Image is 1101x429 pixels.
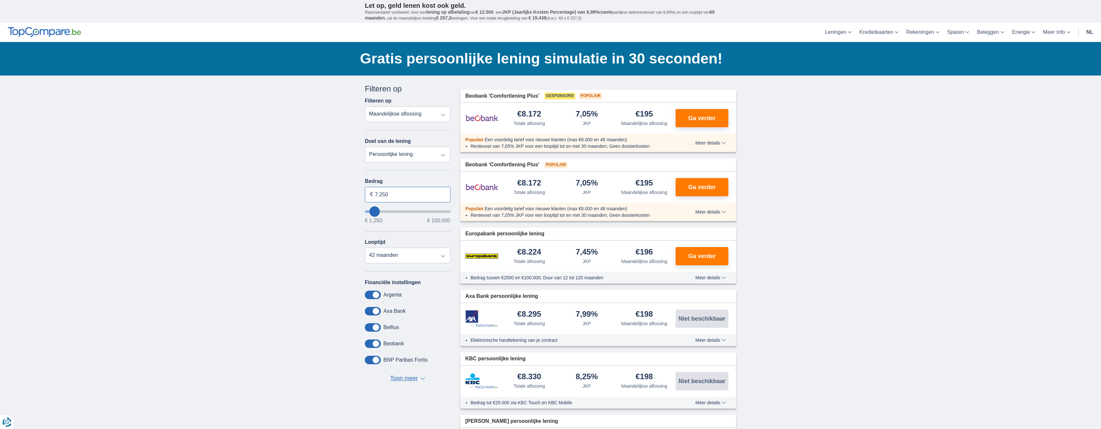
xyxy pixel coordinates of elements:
div: 8,25% [576,373,598,381]
li: Bedrag tussen €2500 en €100.000; Duur van 12 tot 120 maanden [471,274,672,281]
label: BNP Paribas Fortis [383,357,428,363]
div: €8.224 [517,248,541,257]
img: product.pl.alt KBC [465,373,498,389]
a: Leningen [821,23,855,42]
label: Financiële instellingen [365,280,421,285]
div: JKP [582,258,591,265]
button: Ga verder [676,178,728,196]
a: nl [1082,23,1097,42]
img: product.pl.alt Axa Bank [465,310,498,327]
div: €198 [636,373,653,381]
span: Niet beschikbaar [679,378,725,384]
span: Een voordelig tarief voor nieuwe klanten (max €8.000 en 48 maanden) [485,137,627,142]
span: Meer details [695,400,726,405]
li: Elektronische handtekening van je contract [471,337,672,343]
button: Ga verder [676,247,728,265]
div: €8.172 [517,179,541,188]
label: Beobank [383,341,404,347]
button: Niet beschikbaar [676,372,728,390]
div: Totale aflossing [513,258,545,265]
span: Europabank persoonlijke lening [465,230,545,238]
span: € 15.438 [528,15,546,21]
span: € 12.500 [476,9,493,15]
span: € [370,191,373,198]
span: Meer details [695,338,726,342]
div: €8.295 [517,310,541,319]
div: : [460,205,677,212]
span: Beobank 'Comfortlening Plus' [465,161,539,169]
span: Niet beschikbaar [679,316,725,322]
button: Meer details [691,338,731,343]
span: JKP (Jaarlijks Kosten Percentage) van 8,99% [502,9,600,15]
span: Populair [545,162,567,168]
span: € 257,3 [436,15,451,21]
span: Ga verder [688,184,716,190]
span: ▼ [421,377,425,380]
label: Looptijd [365,239,385,245]
span: Populair [579,93,602,99]
div: €195 [636,110,653,119]
div: Maandelijkse aflossing [621,258,667,265]
div: Maandelijkse aflossing [621,383,667,389]
span: Een voordelig tarief voor nieuwe klanten (max €8.000 en 48 maanden) [485,206,627,211]
span: Ga verder [688,115,716,121]
button: Niet beschikbaar [676,310,728,328]
p: Representatief voorbeeld: Voor een van , een ( jaarlijkse debetrentevoet van 8,99%) en een loopti... [365,9,736,21]
div: Maandelijkse aflossing [621,120,667,127]
img: TopCompare [8,27,81,37]
p: Let op, geld lenen kost ook geld. [365,2,736,9]
input: wantToBorrow [365,210,450,213]
h1: Gratis persoonlijke lening simulatie in 30 seconden! [360,48,736,69]
div: €8.330 [517,373,541,381]
div: : [460,136,677,143]
div: 7,99% [576,310,598,319]
div: Totale aflossing [513,383,545,389]
div: JKP [582,383,591,389]
a: Rekeningen [902,23,943,42]
div: Totale aflossing [513,120,545,127]
div: Maandelijkse aflossing [621,189,667,196]
button: Meer details [691,400,731,405]
span: Beobank 'Comfortlening Plus' [465,92,539,100]
div: Totale aflossing [513,320,545,327]
label: Belfius [383,325,399,330]
div: €196 [636,248,653,257]
div: JKP [582,320,591,327]
span: Gesponsord [545,93,575,99]
span: Ga verder [688,253,716,259]
div: 7,05% [576,179,598,188]
div: €198 [636,310,653,319]
span: vaste [601,9,612,15]
span: Meer details [695,141,726,145]
img: product.pl.alt Beobank [465,179,498,195]
img: product.pl.alt Beobank [465,110,498,126]
span: € 100.000 [427,218,450,223]
a: Kredietkaarten [855,23,902,42]
button: Ga verder [676,109,728,127]
a: Energie [1008,23,1039,42]
span: Axa Bank persoonlijke lening [465,293,538,300]
button: Meer details [691,275,731,280]
span: Toon meer [390,374,418,383]
label: Filteren op [365,98,392,104]
a: Sparen [943,23,973,42]
span: lening op afbetaling [426,9,469,15]
div: JKP [582,189,591,196]
img: product.pl.alt Europabank [465,248,498,264]
span: KBC persoonlijke lening [465,355,526,363]
a: Meer Info [1039,23,1074,42]
li: Rentevoet van 7,05% JKP voor een looptijd tot en met 30 maanden; Geen dossierkosten [471,212,672,218]
button: Toon meer ▼ [388,374,427,383]
div: €195 [636,179,653,188]
a: Beleggen [973,23,1008,42]
div: Maandelijkse aflossing [621,320,667,327]
div: Totale aflossing [513,189,545,196]
label: Argenta [383,292,402,298]
div: JKP [582,120,591,127]
div: 7,05% [576,110,598,119]
label: Bedrag [365,178,450,184]
li: Rentevoet van 7,05% JKP voor een looptijd tot en met 30 maanden; Geen dossierkosten [471,143,672,149]
span: Populair [465,137,484,142]
div: €8.172 [517,110,541,119]
li: Bedrag tot €25.000 via KBC Touch en KBC Mobile [471,399,672,406]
